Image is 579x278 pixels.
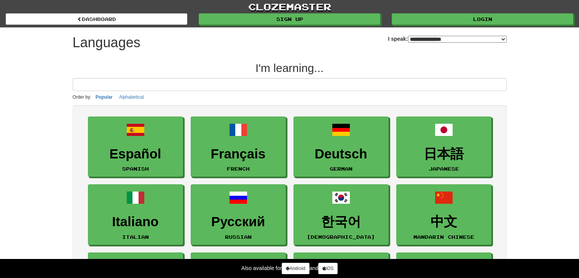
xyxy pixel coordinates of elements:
a: dashboard [6,13,187,25]
button: Popular [93,93,115,101]
h3: Русский [195,214,282,229]
h3: Español [92,147,179,161]
a: 한국어[DEMOGRAPHIC_DATA] [293,184,389,245]
a: EspañolSpanish [88,117,183,177]
small: Order by: [73,94,92,100]
h3: Deutsch [298,147,384,161]
a: iOS [318,263,338,274]
a: ItalianoItalian [88,184,183,245]
small: Spanish [122,166,149,171]
small: Mandarin Chinese [413,234,474,240]
label: I speak: [388,35,506,43]
h1: Languages [73,35,140,50]
h2: I'm learning... [73,62,507,74]
small: French [227,166,250,171]
a: Android [282,263,309,274]
a: Sign up [199,13,380,25]
a: 中文Mandarin Chinese [396,184,491,245]
a: DeutschGerman [293,117,389,177]
button: Alphabetical [117,93,146,101]
small: German [330,166,353,171]
h3: 한국어 [298,214,384,229]
h3: 日本語 [400,147,487,161]
a: FrançaisFrench [191,117,286,177]
a: Login [392,13,573,25]
select: I speak: [408,36,507,43]
small: [DEMOGRAPHIC_DATA] [307,234,375,240]
small: Russian [225,234,252,240]
h3: Français [195,147,282,161]
h3: 中文 [400,214,487,229]
small: Japanese [429,166,459,171]
a: РусскийRussian [191,184,286,245]
a: 日本語Japanese [396,117,491,177]
h3: Italiano [92,214,179,229]
small: Italian [122,234,149,240]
